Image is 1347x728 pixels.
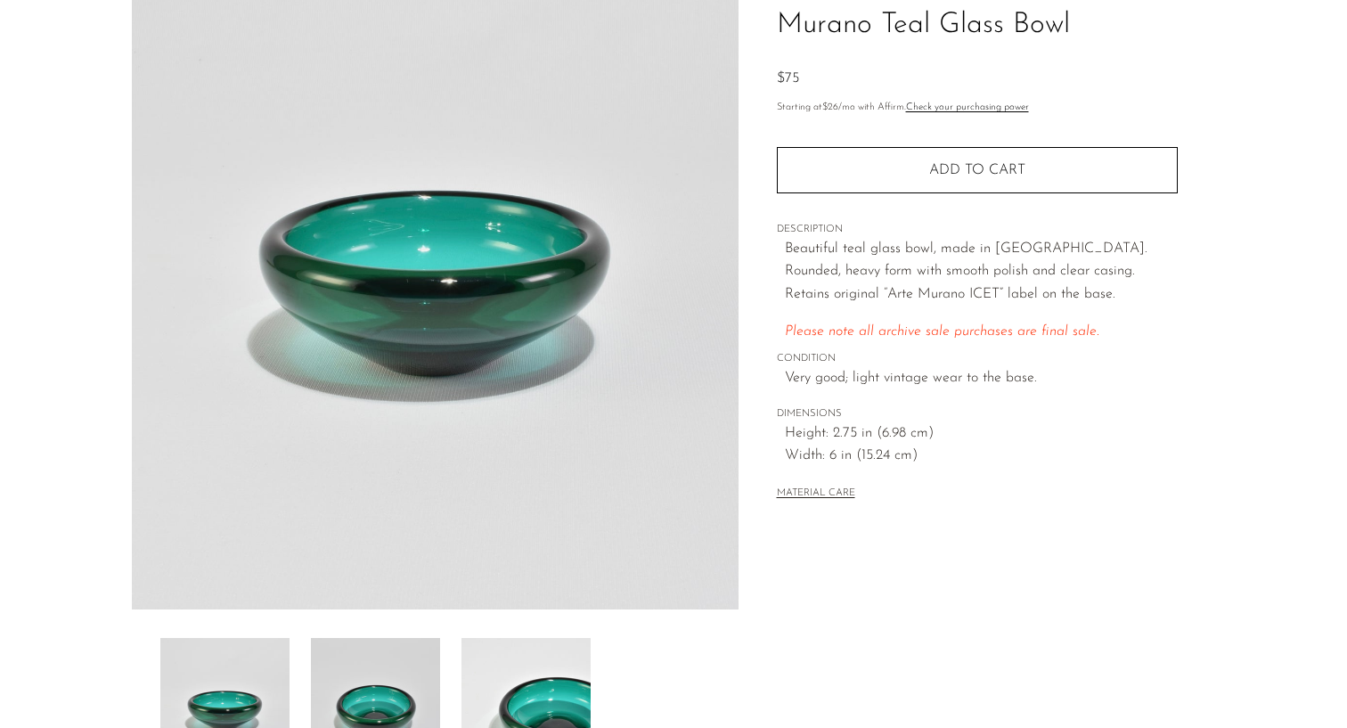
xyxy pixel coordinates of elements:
[777,3,1178,48] h1: Murano Teal Glass Bowl
[777,147,1178,193] button: Add to cart
[777,406,1178,422] span: DIMENSIONS
[777,71,799,86] span: $75
[777,100,1178,116] p: Starting at /mo with Affirm.
[785,367,1178,390] span: Very good; light vintage wear to the base.
[822,102,838,112] span: $26
[785,422,1178,446] span: Height: 2.75 in (6.98 cm)
[777,351,1178,367] span: CONDITION
[785,324,1099,339] em: Please note all archive sale purchases are final sale.
[785,238,1178,307] p: Beautiful teal glass bowl, made in [GEOGRAPHIC_DATA]. Rounded, heavy form with smooth polish and ...
[785,445,1178,468] span: Width: 6 in (15.24 cm)
[929,162,1025,179] span: Add to cart
[777,222,1178,238] span: DESCRIPTION
[777,487,855,501] button: MATERIAL CARE
[906,102,1029,112] a: Check your purchasing power - Learn more about Affirm Financing (opens in modal)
